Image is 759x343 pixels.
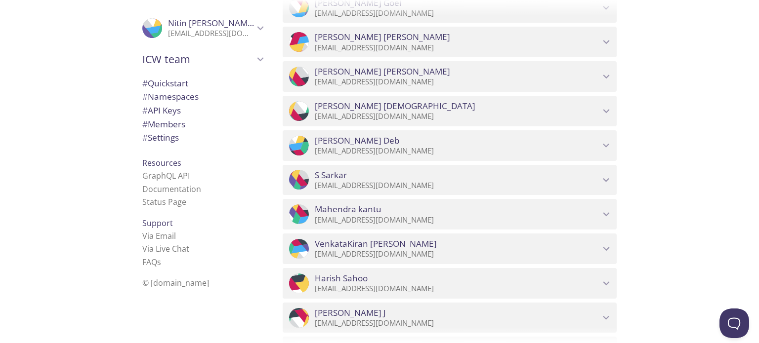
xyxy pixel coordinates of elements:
[283,130,617,161] div: Purbita Deb
[315,215,600,225] p: [EMAIL_ADDRESS][DOMAIN_NAME]
[315,32,450,42] span: [PERSON_NAME] [PERSON_NAME]
[315,273,368,284] span: Harish Sahoo
[142,257,161,267] a: FAQ
[283,165,617,195] div: S Sarkar
[142,91,148,102] span: #
[315,204,381,215] span: Mahendra kantu
[283,27,617,57] div: Priscilla Neilly
[142,77,188,89] span: Quickstart
[719,308,749,338] iframe: Help Scout Beacon - Open
[142,218,173,229] span: Support
[157,257,161,267] span: s
[142,52,254,66] span: ICW team
[315,181,600,191] p: [EMAIL_ADDRESS][DOMAIN_NAME]
[142,230,176,241] a: Via Email
[315,170,347,181] span: S Sarkar
[315,307,386,318] span: [PERSON_NAME] J
[283,303,617,333] div: Richard J
[142,184,201,194] a: Documentation
[134,131,271,145] div: Team Settings
[315,249,600,259] p: [EMAIL_ADDRESS][DOMAIN_NAME]
[315,238,437,249] span: VenkataKiran [PERSON_NAME]
[142,132,148,143] span: #
[315,284,600,294] p: [EMAIL_ADDRESS][DOMAIN_NAME]
[142,132,179,143] span: Settings
[315,318,600,328] p: [EMAIL_ADDRESS][DOMAIN_NAME]
[283,268,617,299] div: Harish Sahoo
[283,96,617,126] div: Sakshi Jain
[315,112,600,121] p: [EMAIL_ADDRESS][DOMAIN_NAME]
[134,12,271,44] div: Nitin Jindal
[283,61,617,92] div: Nicole Chernow-Martinez
[142,77,148,89] span: #
[134,117,271,131] div: Members
[168,29,254,38] p: [EMAIL_ADDRESS][DOMAIN_NAME]
[134,104,271,117] div: API Keys
[142,170,190,181] a: GraphQL API
[315,43,600,53] p: [EMAIL_ADDRESS][DOMAIN_NAME]
[315,66,450,77] span: [PERSON_NAME] [PERSON_NAME]
[315,146,600,156] p: [EMAIL_ADDRESS][DOMAIN_NAME]
[168,17,255,29] span: Nitin [PERSON_NAME]
[315,77,600,87] p: [EMAIL_ADDRESS][DOMAIN_NAME]
[134,90,271,104] div: Namespaces
[142,118,148,130] span: #
[283,233,617,264] div: VenkataKiran Chavali
[315,101,475,112] span: [PERSON_NAME] [DEMOGRAPHIC_DATA]
[315,135,399,146] span: [PERSON_NAME] Deb
[134,46,271,72] div: ICW team
[142,105,148,116] span: #
[142,105,181,116] span: API Keys
[142,118,185,130] span: Members
[283,199,617,229] div: Mahendra kantu
[142,196,186,207] a: Status Page
[142,91,199,102] span: Namespaces
[142,157,181,168] span: Resources
[142,277,209,288] span: © [DOMAIN_NAME]
[134,76,271,90] div: Quickstart
[142,243,189,254] a: Via Live Chat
